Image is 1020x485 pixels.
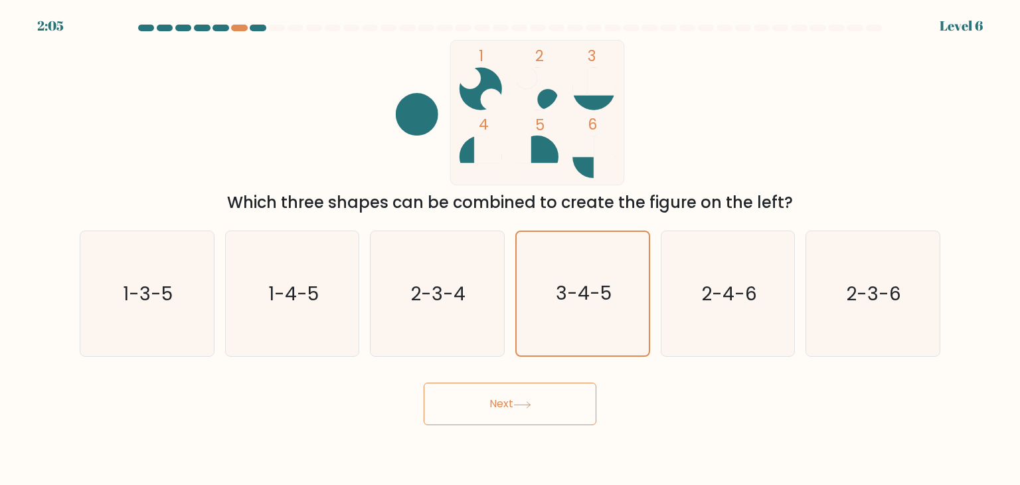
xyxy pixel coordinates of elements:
tspan: 6 [588,114,597,135]
tspan: 4 [479,114,489,135]
text: 2-4-6 [701,280,757,307]
tspan: 3 [588,45,596,66]
text: 1-3-5 [124,280,173,307]
text: 2-3-4 [411,280,466,307]
tspan: 2 [535,45,544,66]
tspan: 5 [535,114,545,136]
text: 2-3-6 [847,280,902,307]
button: Next [424,383,596,425]
div: Which three shapes can be combined to create the figure on the left? [88,191,932,215]
div: 2:05 [37,16,64,36]
text: 1-4-5 [268,280,319,307]
div: Level 6 [940,16,983,36]
text: 3-4-5 [556,281,612,307]
tspan: 1 [479,45,483,66]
